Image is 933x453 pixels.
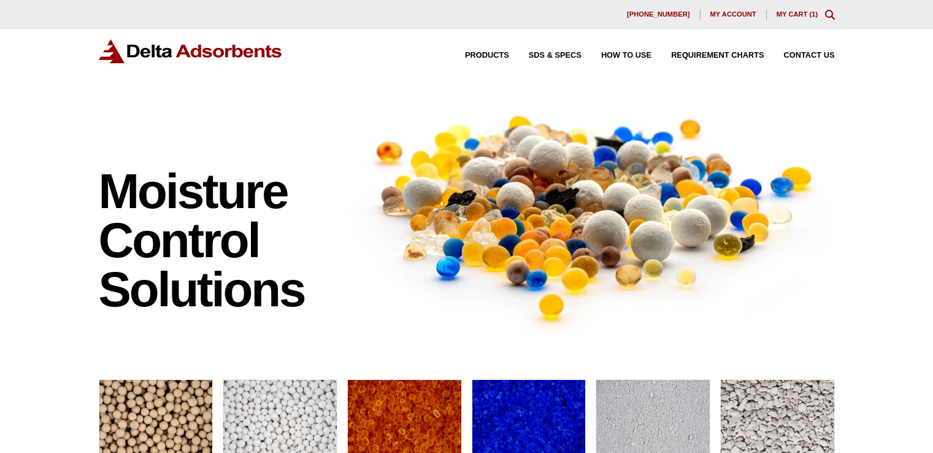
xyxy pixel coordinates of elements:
[445,52,509,60] a: Products
[99,39,283,63] img: Delta Adsorbents
[812,10,815,18] span: 1
[784,52,835,60] span: Contact Us
[582,52,651,60] a: How to Use
[825,10,835,20] div: Toggle Modal Content
[627,11,690,18] span: [PHONE_NUMBER]
[617,10,701,20] a: [PHONE_NUMBER]
[701,10,767,20] a: My account
[529,52,582,60] span: SDS & SPECS
[465,52,509,60] span: Products
[671,52,764,60] span: Requirement Charts
[651,52,764,60] a: Requirement Charts
[509,52,582,60] a: SDS & SPECS
[99,167,336,314] h1: Moisture Control Solutions
[764,52,835,60] a: Contact Us
[347,93,835,340] img: Image
[777,10,818,18] a: My Cart (1)
[601,52,651,60] span: How to Use
[710,11,756,18] span: My account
